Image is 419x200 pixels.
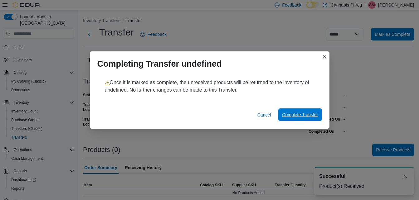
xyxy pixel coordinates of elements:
[97,59,222,69] h1: Completing Transfer undefined
[321,53,328,60] button: Closes this modal window
[255,109,274,121] button: Cancel
[105,79,314,94] p: Once it is marked as complete, the unreceived products will be returned to the inventory of undef...
[257,112,271,118] span: Cancel
[282,112,318,118] span: Complete Transfer
[278,108,322,121] button: Complete Transfer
